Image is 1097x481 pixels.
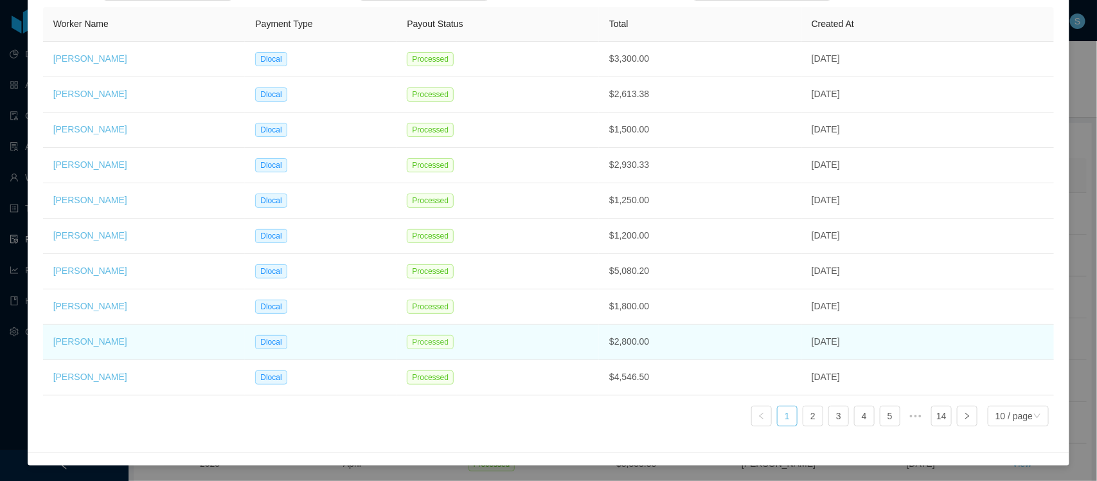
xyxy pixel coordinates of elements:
[53,124,127,134] a: [PERSON_NAME]
[803,406,823,426] li: 2
[963,412,971,420] i: icon: right
[751,406,772,426] li: Previous Page
[778,406,797,426] a: 1
[407,300,454,314] span: Processed
[1033,412,1041,421] i: icon: down
[407,194,454,208] span: Processed
[407,123,454,137] span: Processed
[609,19,629,29] span: Total
[599,42,801,77] td: $3,300.00
[854,406,875,426] li: 4
[905,406,926,426] span: •••
[801,183,1054,219] td: [DATE]
[255,87,287,102] span: Dlocal
[255,370,287,385] span: Dlocal
[255,158,287,172] span: Dlocal
[255,264,287,278] span: Dlocal
[255,300,287,314] span: Dlocal
[53,195,127,205] a: [PERSON_NAME]
[255,335,287,349] span: Dlocal
[801,325,1054,360] td: [DATE]
[801,289,1054,325] td: [DATE]
[599,183,801,219] td: $1,250.00
[53,19,109,29] span: Worker Name
[53,89,127,99] a: [PERSON_NAME]
[801,360,1054,395] td: [DATE]
[599,289,801,325] td: $1,800.00
[599,360,801,395] td: $4,546.50
[255,52,287,66] span: Dlocal
[599,219,801,254] td: $1,200.00
[803,406,823,426] a: 2
[957,406,977,426] li: Next Page
[801,42,1054,77] td: [DATE]
[905,406,926,426] li: Next 5 Pages
[801,77,1054,113] td: [DATE]
[801,254,1054,289] td: [DATE]
[407,52,454,66] span: Processed
[407,335,454,349] span: Processed
[255,194,287,208] span: Dlocal
[407,87,454,102] span: Processed
[599,77,801,113] td: $2,613.38
[255,123,287,137] span: Dlocal
[53,230,127,240] a: [PERSON_NAME]
[855,406,874,426] a: 4
[255,19,312,29] span: Payment Type
[53,372,127,382] a: [PERSON_NAME]
[812,19,854,29] span: Created At
[599,113,801,148] td: $1,500.00
[407,264,454,278] span: Processed
[53,53,127,64] a: [PERSON_NAME]
[801,148,1054,183] td: [DATE]
[758,412,765,420] i: icon: left
[599,325,801,360] td: $2,800.00
[53,266,127,276] a: [PERSON_NAME]
[777,406,798,426] li: 1
[53,301,127,311] a: [PERSON_NAME]
[931,406,952,426] li: 14
[880,406,900,426] a: 5
[53,336,127,347] a: [PERSON_NAME]
[995,406,1033,426] div: 10 / page
[599,254,801,289] td: $5,080.20
[407,19,463,29] span: Payout Status
[407,370,454,385] span: Processed
[801,219,1054,254] td: [DATE]
[407,158,454,172] span: Processed
[932,406,951,426] a: 14
[801,113,1054,148] td: [DATE]
[53,159,127,170] a: [PERSON_NAME]
[829,406,848,426] a: 3
[255,229,287,243] span: Dlocal
[599,148,801,183] td: $2,930.33
[407,229,454,243] span: Processed
[880,406,900,426] li: 5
